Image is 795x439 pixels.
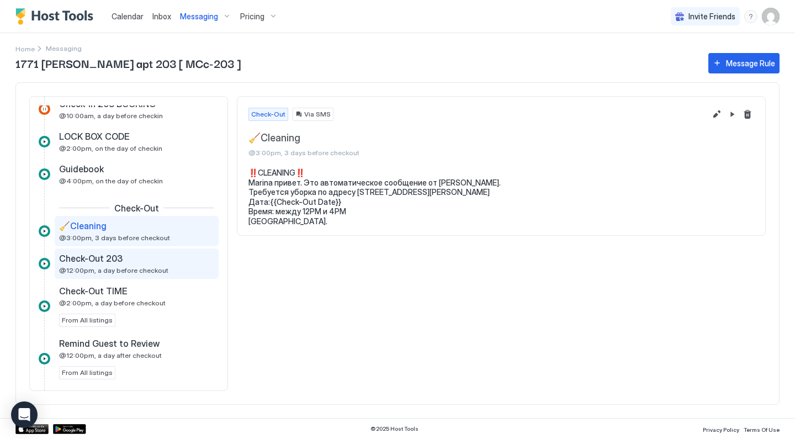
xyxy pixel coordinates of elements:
button: Message Rule [708,53,780,73]
span: @10:00am, a day before checkin [59,112,163,120]
a: Inbox [152,10,171,22]
div: Breadcrumb [15,43,35,54]
span: Home [15,45,35,53]
span: Remind Guest to Review [59,338,160,349]
a: Calendar [112,10,144,22]
span: Check-Out [251,109,285,119]
span: @12:00pm, a day before checkout [59,266,168,274]
div: menu [744,10,757,23]
span: Pricing [240,12,264,22]
div: Message Rule [726,57,775,69]
a: Terms Of Use [744,423,780,435]
span: Check-Out TIME [59,285,128,297]
a: Google Play Store [53,424,86,434]
div: User profile [762,8,780,25]
span: Invite Friends [688,12,735,22]
span: Inbox [152,12,171,21]
span: @2:00pm, a day before checkout [59,299,166,307]
span: Messaging [180,12,218,22]
button: Pause Message Rule [725,108,739,121]
span: 🧹Cleaning [59,220,107,231]
span: Privacy Policy [703,426,739,433]
span: @2:00pm, on the day of checkin [59,144,162,152]
span: @4:00pm, on the day of checkin [59,177,163,185]
span: From All listings [62,368,113,378]
span: From All listings [62,315,113,325]
span: Breadcrumb [46,44,82,52]
span: LOCK BOX CODE [59,131,130,142]
a: Home [15,43,35,54]
span: Guidebook [59,163,104,174]
a: Host Tools Logo [15,8,98,25]
a: Privacy Policy [703,423,739,435]
span: Terms Of Use [744,426,780,433]
span: 🧹Cleaning [248,132,706,145]
span: @12:00pm, a day after checkout [59,351,162,359]
span: Check-Out [114,203,159,214]
div: Open Intercom Messenger [11,401,38,428]
span: Calendar [112,12,144,21]
span: Via SMS [304,109,331,119]
span: Check-Out 203 [59,253,123,264]
span: © 2025 Host Tools [370,425,418,432]
span: @3:00pm, 3 days before checkout [59,234,170,242]
button: Edit message rule [710,108,723,121]
span: 1771 [PERSON_NAME] apt 203 [ MCc-203 ] [15,55,697,71]
button: Delete message rule [741,108,754,121]
pre: ‼️CLEANING‼️ Marina привет. Это автоматическое сообщение от [PERSON_NAME]. Требуется уборка по ад... [248,168,754,226]
span: @3:00pm, 3 days before checkout [248,149,706,157]
a: App Store [15,424,49,434]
